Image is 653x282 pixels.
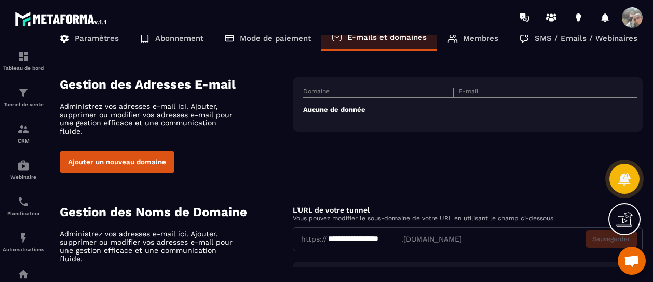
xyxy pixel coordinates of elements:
th: E-mail [454,88,604,98]
img: logo [15,9,108,28]
a: automationsautomationsAutomatisations [3,224,44,260]
p: Abonnement [155,34,203,43]
label: L'URL de votre tunnel [293,206,370,214]
p: Tableau de bord [3,65,44,71]
p: Membres [463,34,498,43]
h4: Gestion des Adresses E-mail [60,77,293,92]
p: Planificateur [3,210,44,216]
img: automations [17,268,30,280]
p: Mode de paiement [240,34,311,43]
img: scheduler [17,195,30,208]
p: Administrez vos adresses e-mail ici. Ajouter, supprimer ou modifier vos adresses e-mail pour une ... [60,230,241,263]
p: CRM [3,138,44,144]
td: Aucune de donnée [303,98,637,122]
p: SMS / Emails / Webinaires [535,34,637,43]
p: Administrez vos adresses e-mail ici. Ajouter, supprimer ou modifier vos adresses e-mail pour une ... [60,102,241,135]
a: schedulerschedulerPlanificateur [3,188,44,224]
a: automationsautomationsWebinaire [3,151,44,188]
a: Ouvrir le chat [618,247,646,275]
th: Domaine [303,88,454,98]
p: Paramètres [75,34,119,43]
p: E-mails et domaines [347,33,427,42]
a: formationformationCRM [3,115,44,151]
img: automations [17,232,30,244]
p: Automatisations [3,247,44,252]
p: Webinaire [3,174,44,180]
img: formation [17,87,30,99]
p: Tunnel de vente [3,102,44,107]
img: automations [17,159,30,172]
button: Ajouter un nouveau domaine [60,151,174,173]
img: formation [17,123,30,135]
a: formationformationTableau de bord [3,43,44,79]
img: formation [17,50,30,63]
a: formationformationTunnel de vente [3,79,44,115]
h4: Gestion des Noms de Domaine [60,205,293,219]
p: Vous pouvez modifier le sous-domaine de votre URL en utilisant le champ ci-dessous [293,215,643,222]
